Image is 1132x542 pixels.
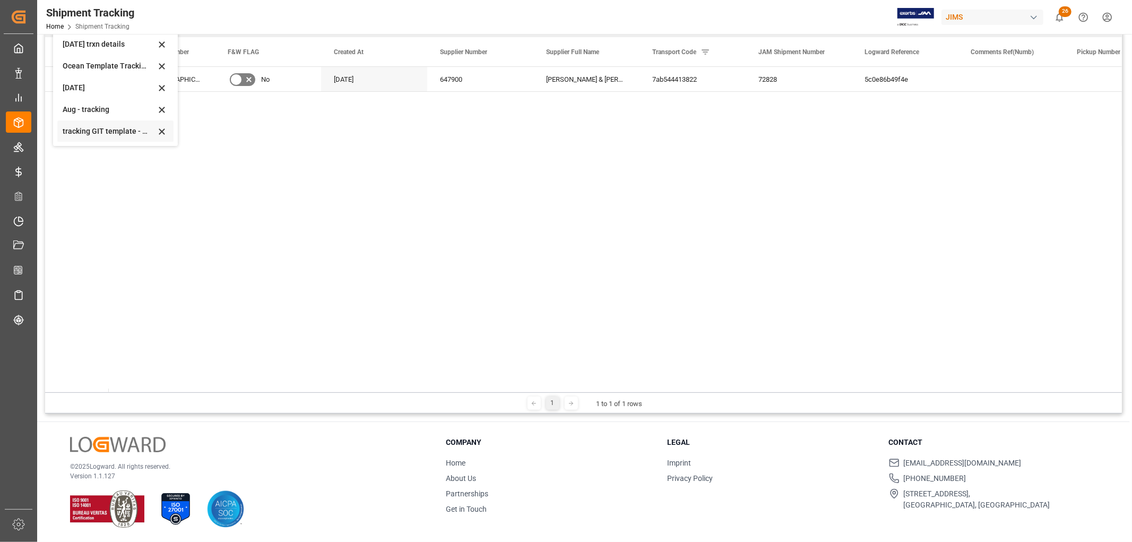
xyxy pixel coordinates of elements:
[667,437,875,448] h3: Legal
[889,437,1097,448] h3: Contact
[667,459,691,467] a: Imprint
[1048,5,1071,29] button: show 26 new notifications
[63,104,155,115] div: Aug - tracking
[640,67,746,91] div: 7ab544413822
[652,48,696,56] span: Transport Code
[70,491,144,528] img: ISO 9001 & ISO 14001 Certification
[261,67,270,92] span: No
[446,474,476,483] a: About Us
[70,471,419,481] p: Version 1.1.127
[45,67,109,92] div: Press SPACE to select this row.
[334,48,364,56] span: Created At
[63,126,155,137] div: tracking GIT template - Rev
[63,82,155,93] div: [DATE]
[446,437,654,448] h3: Company
[904,458,1022,469] span: [EMAIL_ADDRESS][DOMAIN_NAME]
[758,48,825,56] span: JAM Shipment Number
[897,8,934,27] img: Exertis%20JAM%20-%20Email%20Logo.jpg_1722504956.jpg
[446,459,465,467] a: Home
[852,67,958,91] div: 5c0e86b49f4e
[70,462,419,471] p: © 2025 Logward. All rights reserved.
[63,39,155,50] div: [DATE] trxn details
[941,10,1043,25] div: JIMS
[746,67,852,91] div: 72828
[321,67,427,91] div: [DATE]
[440,48,487,56] span: Supplier Number
[904,473,966,484] span: [PHONE_NUMBER]
[1059,6,1071,17] span: 26
[865,48,919,56] span: Logward Reference
[1077,48,1120,56] span: Pickup Number
[667,474,713,483] a: Privacy Policy
[46,23,64,30] a: Home
[446,489,488,498] a: Partnerships
[904,488,1050,511] span: [STREET_ADDRESS], [GEOGRAPHIC_DATA], [GEOGRAPHIC_DATA]
[228,48,259,56] span: F&W FLAG
[546,397,559,410] div: 1
[971,48,1034,56] span: Comments Ref(Numb)
[63,61,155,72] div: Ocean Template Tracking Details- Container split
[427,67,533,91] div: 647900
[446,505,487,513] a: Get in Touch
[207,491,244,528] img: AICPA SOC
[46,5,134,21] div: Shipment Tracking
[1071,5,1095,29] button: Help Center
[941,7,1048,27] button: JIMS
[70,437,166,452] img: Logward Logo
[157,491,194,528] img: ISO 27001 Certification
[546,48,599,56] span: Supplier Full Name
[597,399,643,409] div: 1 to 1 of 1 rows
[533,67,640,91] div: [PERSON_NAME] & [PERSON_NAME]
